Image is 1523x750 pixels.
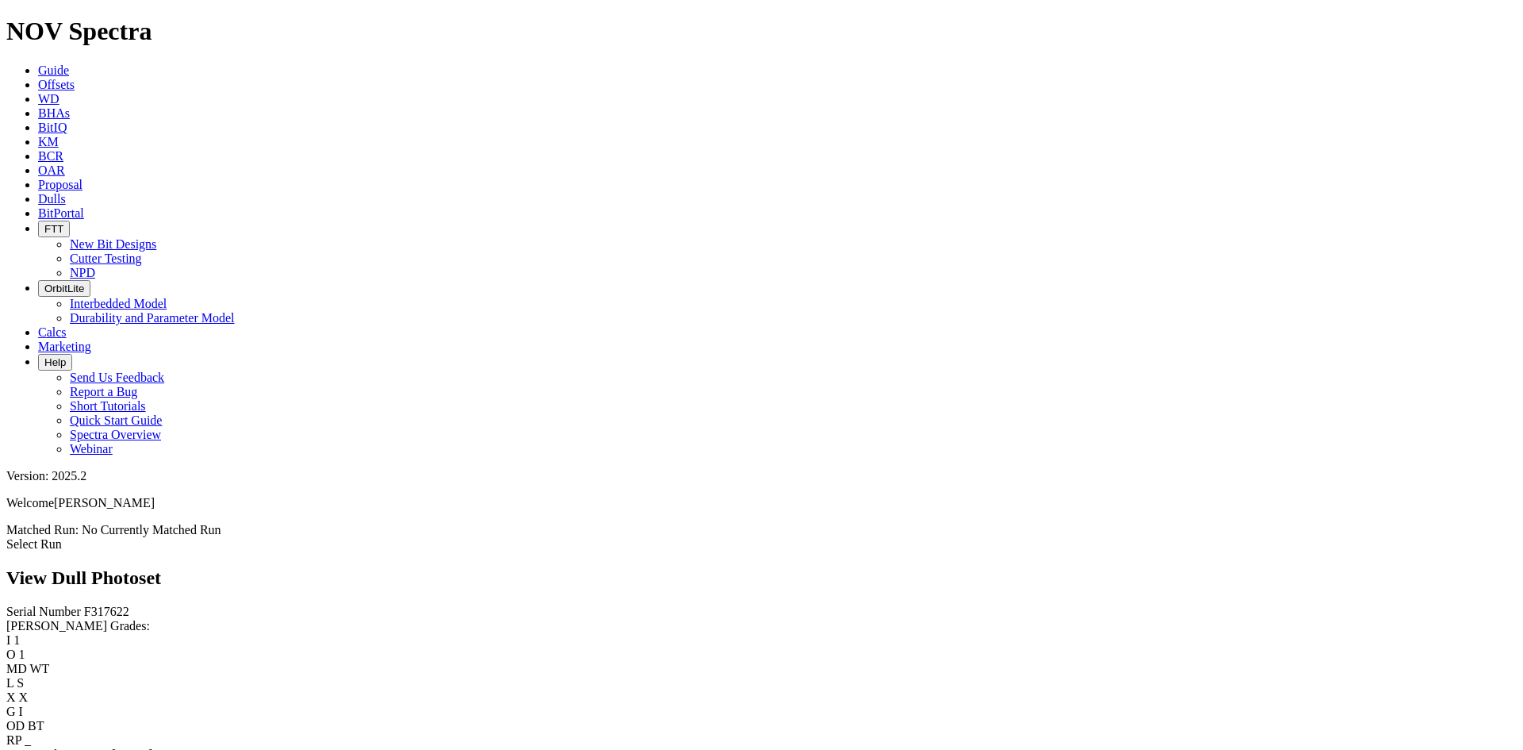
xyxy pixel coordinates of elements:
span: X [19,690,29,704]
a: NPD [70,266,95,279]
a: Webinar [70,442,113,456]
h1: NOV Spectra [6,17,1517,46]
label: I [6,633,10,647]
a: Short Tutorials [70,399,146,413]
a: Marketing [38,340,91,353]
span: BT [28,719,44,733]
p: Welcome [6,496,1517,510]
a: Quick Start Guide [70,413,162,427]
span: 1 [13,633,20,647]
a: Dulls [38,192,66,206]
a: BHAs [38,106,70,120]
a: Guide [38,63,69,77]
label: O [6,648,16,661]
span: F317622 [84,605,129,618]
a: Select Run [6,537,62,551]
button: Help [38,354,72,371]
a: Calcs [38,325,67,339]
a: OAR [38,163,65,177]
label: L [6,676,13,690]
a: Offsets [38,78,75,91]
span: S [17,676,24,690]
button: FTT [38,221,70,237]
span: Help [44,356,66,368]
label: OD [6,719,25,733]
a: BCR [38,149,63,163]
a: New Bit Designs [70,237,156,251]
a: Send Us Feedback [70,371,164,384]
label: Serial Number [6,605,81,618]
span: _ [25,733,31,747]
div: Version: 2025.2 [6,469,1517,483]
a: Cutter Testing [70,252,142,265]
a: BitIQ [38,121,67,134]
h2: View Dull Photoset [6,567,1517,589]
span: 1 [19,648,25,661]
span: No Currently Matched Run [82,523,221,537]
button: OrbitLite [38,280,90,297]
a: WD [38,92,59,106]
span: [PERSON_NAME] [54,496,155,510]
span: OrbitLite [44,283,84,294]
label: MD [6,662,27,675]
label: G [6,705,16,718]
a: Proposal [38,178,82,191]
a: Report a Bug [70,385,137,398]
span: Matched Run: [6,523,79,537]
a: KM [38,135,59,148]
a: Interbedded Model [70,297,167,310]
label: X [6,690,16,704]
span: WT [30,662,50,675]
a: Spectra Overview [70,428,161,441]
div: [PERSON_NAME] Grades: [6,619,1517,633]
span: I [19,705,23,718]
a: Durability and Parameter Model [70,311,235,325]
label: RP [6,733,21,747]
a: BitPortal [38,206,84,220]
span: FTT [44,223,63,235]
